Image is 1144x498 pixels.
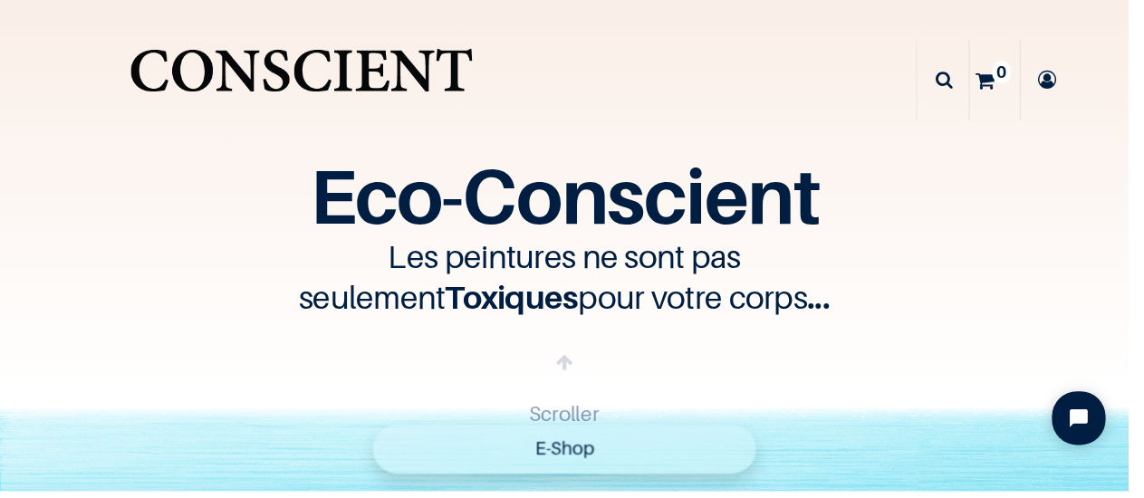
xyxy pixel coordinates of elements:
[301,239,844,323] h3: Les peintures ne sont pas seulement pour votre corps
[1051,381,1136,466] iframe: Tidio Chat
[127,36,484,127] a: Logo of Conscient
[1005,62,1024,83] sup: 0
[983,41,1033,121] a: 0
[127,36,484,127] img: Conscient
[818,282,841,321] span: ...
[451,282,586,321] span: Toxiques
[71,168,1073,230] h1: Eco-Conscient
[378,430,766,480] a: E-Shop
